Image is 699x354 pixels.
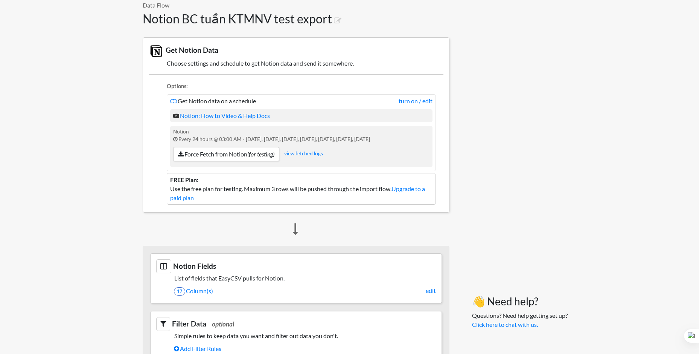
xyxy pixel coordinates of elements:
[174,285,436,297] a: 17Column(s)
[174,287,185,296] span: 17
[156,274,436,282] h5: List of fields that EasyCSV pulls for Notion.
[661,316,690,345] iframe: Drift Widget Chat Controller
[170,176,198,183] b: FREE Plan:
[247,150,274,158] i: (for testing)
[212,320,234,328] span: optional
[170,126,432,167] div: Notion Every 24 hours @ 03:00 AM - [DATE], [DATE], [DATE], [DATE], [DATE], [DATE], [DATE]
[149,43,443,58] h3: Get Notion Data
[149,60,443,67] h5: Choose settings and schedule to get Notion data and send it somewhere.
[173,147,279,161] a: Force Fetch from Notion(for testing)
[156,259,436,273] h3: Notion Fields
[149,43,164,58] img: Notion
[173,112,270,119] a: Notion: How to Video & Help Docs
[156,332,436,339] h5: Simple rules to keep data you want and filter out data you don't.
[143,1,449,10] p: Data Flow
[167,82,436,92] li: Options:
[143,12,449,26] h1: Notion BC tuần KTMNV test export
[167,94,436,171] li: Get Notion data on a schedule
[472,295,568,308] h3: 👋 Need help?
[472,321,538,328] a: Click here to chat with us.
[170,185,425,201] a: Upgrade to a paid plan
[426,286,436,295] a: edit
[399,97,432,106] a: turn on / edit
[156,317,436,331] h3: Filter Data
[472,311,568,329] p: Questions? Need help getting set up?
[167,173,436,205] li: Use the free plan for testing. Maximum 3 rows will be pushed through the import flow.
[284,150,323,156] a: view fetched logs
